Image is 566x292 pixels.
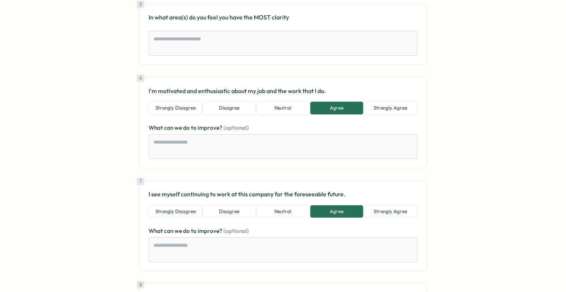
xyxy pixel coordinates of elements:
[363,101,417,115] button: Strongly Agree
[183,227,191,234] span: do
[137,281,144,288] div: 8
[223,227,249,234] span: (optional)
[203,101,256,115] button: Disagree
[183,124,191,131] span: do
[310,205,364,218] button: Agree
[149,13,417,22] p: In what area(s) do you feel you have the MOST clarity
[256,101,310,115] button: Neutral
[149,227,164,234] span: What
[363,205,417,218] button: Strongly Agree
[256,205,310,218] button: Neutral
[191,227,198,234] span: to
[164,227,174,234] span: can
[164,124,174,131] span: can
[149,86,417,96] p: I'm motivated and enthusiastic about my job and the work that I do.
[137,74,144,82] div: 6
[174,227,183,234] span: we
[149,124,164,131] span: What
[137,1,144,8] div: 5
[149,101,203,115] button: Strongly Disagree
[198,227,223,234] span: improve?
[149,205,203,218] button: Strongly Disagree
[198,124,223,131] span: improve?
[137,178,144,185] div: 7
[149,190,417,199] p: I see myself continuing to work at this company for the foreseeable future.
[223,124,249,131] span: (optional)
[310,101,364,115] button: Agree
[174,124,183,131] span: we
[203,205,256,218] button: Disagree
[191,124,198,131] span: to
